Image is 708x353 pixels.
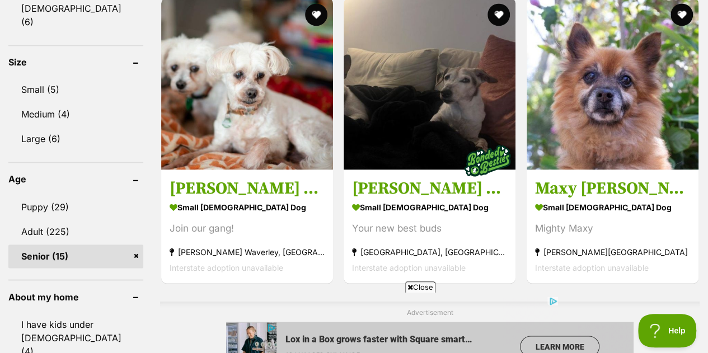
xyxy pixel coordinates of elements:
a: Medium (4) [8,102,143,126]
a: Small (5) [8,78,143,101]
h3: Maxy [PERSON_NAME] [535,178,690,199]
span: Close [405,281,435,293]
div: Join our gang! [170,221,325,236]
strong: small [DEMOGRAPHIC_DATA] Dog [535,199,690,215]
strong: [PERSON_NAME] Waverley, [GEOGRAPHIC_DATA] [170,244,325,260]
a: Learn more [294,14,373,35]
img: OBA_TRANS.png [39,2,50,10]
button: favourite [671,3,693,26]
a: Senior (15) [8,244,143,268]
a: Puppy (29) [8,195,143,219]
iframe: Advertisement [151,297,558,347]
strong: small [DEMOGRAPHIC_DATA] Dog [170,199,325,215]
strong: small [DEMOGRAPHIC_DATA] Dog [352,199,507,215]
img: bonded besties [460,133,516,189]
span: Interstate adoption unavailable [535,262,649,272]
a: [PERSON_NAME] and [PERSON_NAME] small [DEMOGRAPHIC_DATA] Dog Join our gang! [PERSON_NAME] Waverle... [161,170,333,283]
a: Adult (225) [8,220,143,243]
div: Your new best buds [352,221,507,236]
header: Age [8,174,143,184]
button: favourite [305,3,327,26]
span: Interstate adoption unavailable [352,262,466,272]
a: Maxy [PERSON_NAME] small [DEMOGRAPHIC_DATA] Dog Mighty Maxy [PERSON_NAME][GEOGRAPHIC_DATA] Inters... [527,170,698,283]
div: Mighty Maxy [535,221,690,236]
h3: [PERSON_NAME] and [PERSON_NAME] [170,178,325,199]
a: Lox in a Box grows faster with Square smart tools. [59,12,257,22]
header: Size [8,57,143,67]
h3: [PERSON_NAME] and [PERSON_NAME] [352,178,507,199]
a: Large (6) [8,127,143,150]
strong: [PERSON_NAME][GEOGRAPHIC_DATA] [535,244,690,260]
strong: [GEOGRAPHIC_DATA], [GEOGRAPHIC_DATA] [352,244,507,260]
iframe: Help Scout Beacon - Open [638,314,697,347]
button: favourite [488,3,510,26]
a: Sponsored BySquare [59,29,134,37]
span: Interstate adoption unavailable [170,262,283,272]
a: [PERSON_NAME] and [PERSON_NAME] small [DEMOGRAPHIC_DATA] Dog Your new best buds [GEOGRAPHIC_DATA]... [344,170,515,283]
header: About my home [8,291,143,302]
span: Square [108,29,134,37]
